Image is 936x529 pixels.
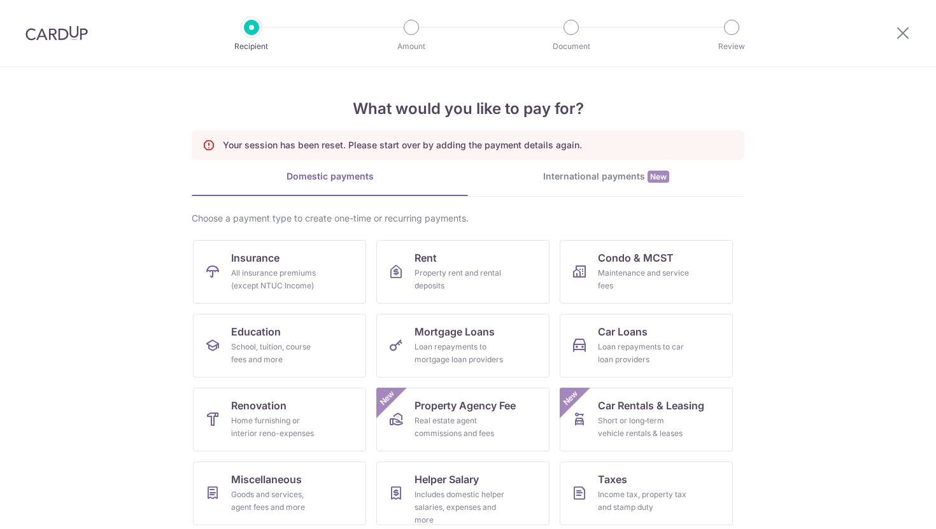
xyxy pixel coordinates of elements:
[231,488,323,514] div: Goods and services, agent fees and more
[193,388,366,451] a: RenovationHome furnishing or interior reno-expenses
[415,341,506,366] div: Loan repayments to mortgage loan providers
[193,314,366,377] a: EducationSchool, tuition, course fees and more
[854,491,923,523] iframe: Opens a widget where you can find more information
[231,267,323,292] div: All insurance premiums (except NTUC Income)
[648,171,669,183] span: New
[598,414,690,440] div: Short or long‑term vehicle rentals & leases
[598,324,648,339] span: Car Loans
[468,170,744,183] div: International payments
[560,240,733,304] a: Condo & MCSTMaintenance and service fees
[415,250,437,265] span: Rent
[598,341,690,366] div: Loan repayments to car loan providers
[560,388,581,409] span: New
[560,314,733,377] a: Car LoansLoan repayments to car loan providers
[415,472,479,487] span: Helper Salary
[560,388,733,451] a: Car Rentals & LeasingShort or long‑term vehicle rentals & leasesNew
[231,324,281,339] span: Education
[231,250,280,265] span: Insurance
[192,212,744,225] div: Choose a payment type to create one-time or recurring payments.
[415,488,506,526] div: Includes domestic helper salaries, expenses and more
[524,40,618,53] p: Document
[598,267,690,292] div: Maintenance and service fees
[376,388,550,451] a: Property Agency FeeReal estate agent commissions and feesNew
[376,314,550,377] a: Mortgage LoansLoan repayments to mortgage loan providers
[364,40,458,53] p: Amount
[192,170,468,183] div: Domestic payments
[598,250,674,265] span: Condo & MCST
[376,462,550,525] a: Helper SalaryIncludes domestic helper salaries, expenses and more
[231,472,302,487] span: Miscellaneous
[376,240,550,304] a: RentProperty rent and rental deposits
[598,472,627,487] span: Taxes
[193,462,366,525] a: MiscellaneousGoods and services, agent fees and more
[415,324,495,339] span: Mortgage Loans
[25,25,88,41] img: CardUp
[415,267,506,292] div: Property rent and rental deposits
[684,40,779,53] p: Review
[415,414,506,440] div: Real estate agent commissions and fees
[377,388,398,409] span: New
[193,240,366,304] a: InsuranceAll insurance premiums (except NTUC Income)
[204,40,299,53] p: Recipient
[231,414,323,440] div: Home furnishing or interior reno-expenses
[223,139,582,152] p: Your session has been reset. Please start over by adding the payment details again.
[598,488,690,514] div: Income tax, property tax and stamp duty
[231,398,287,413] span: Renovation
[560,462,733,525] a: TaxesIncome tax, property tax and stamp duty
[598,398,704,413] span: Car Rentals & Leasing
[415,398,516,413] span: Property Agency Fee
[231,341,323,366] div: School, tuition, course fees and more
[192,97,744,120] h4: What would you like to pay for?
